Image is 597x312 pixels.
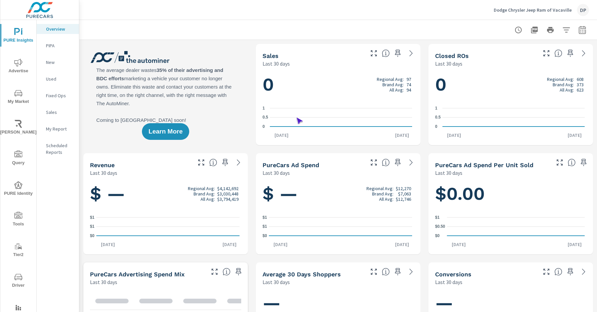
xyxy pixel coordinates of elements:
button: Learn More [142,123,189,140]
p: [DATE] [270,132,293,139]
p: 373 [577,82,584,87]
button: Select Date Range [576,23,589,37]
a: See more details in report [406,48,416,59]
p: $7,063 [398,191,411,196]
button: Make Fullscreen [368,48,379,59]
p: PIPA [46,42,74,49]
div: DP [577,4,589,16]
text: 1 [263,106,265,111]
button: Make Fullscreen [368,266,379,277]
text: $1 [90,215,95,220]
span: Save this to your personalized report [392,48,403,59]
button: Make Fullscreen [196,157,207,168]
span: A rolling 30 day total of daily Shoppers on the dealership website, averaged over the selected da... [382,268,390,276]
span: Query [2,151,34,167]
p: Last 30 days [90,278,117,286]
h5: Sales [263,52,279,59]
text: $0 [435,233,440,238]
button: Make Fullscreen [554,157,565,168]
h5: Average 30 Days Shoppers [263,271,341,278]
span: The number of dealer-specified goals completed by a visitor. [Source: This data is provided by th... [554,268,562,276]
a: See more details in report [233,157,244,168]
a: See more details in report [406,157,416,168]
p: Overview [46,26,74,32]
span: PURE Insights [2,28,34,44]
h5: PureCars Ad Spend Per Unit Sold [435,161,533,168]
h1: 0 [263,73,414,96]
text: 0 [435,124,437,129]
p: Used [46,76,74,82]
button: Print Report [544,23,557,37]
span: Save this to your personalized report [392,266,403,277]
p: [DATE] [442,132,466,139]
span: Total cost of media for all PureCars channels for the selected dealership group over the selected... [382,158,390,166]
text: $0 [263,233,267,238]
h5: Closed ROs [435,52,469,59]
text: $1 [90,224,95,229]
span: Tier2 [2,242,34,259]
span: Driver [2,273,34,289]
div: Sales [37,107,79,117]
button: Apply Filters [560,23,573,37]
p: All Avg: [560,87,574,93]
button: Make Fullscreen [368,157,379,168]
h1: 0 [435,73,586,96]
span: Total sales revenue over the selected date range. [Source: This data is sourced from the dealer’s... [209,158,217,166]
h5: PureCars Advertising Spend Mix [90,271,185,278]
p: My Report [46,126,74,132]
div: My Report [37,124,79,134]
h5: PureCars Ad Spend [263,161,319,168]
button: Make Fullscreen [541,48,552,59]
button: Make Fullscreen [209,266,220,277]
button: "Export Report to PDF" [528,23,541,37]
div: Scheduled Reports [37,141,79,157]
p: Last 30 days [263,60,290,68]
span: Save this to your personalized report [565,48,576,59]
a: See more details in report [578,266,589,277]
div: Used [37,74,79,84]
p: [DATE] [269,241,292,248]
text: 0.5 [263,115,268,120]
p: Dodge Chrysler Jeep Ram of Vacaville [494,7,572,13]
p: Regional Avg: [377,77,404,82]
span: Save this to your personalized report [233,266,244,277]
span: Number of Repair Orders Closed by the selected dealership group over the selected time range. [So... [554,49,562,57]
p: [DATE] [563,132,586,139]
p: 97 [406,77,411,82]
span: My Market [2,89,34,106]
p: Last 30 days [263,169,290,177]
p: New [46,59,74,66]
p: $4,142,692 [217,186,239,191]
h1: $0.00 [435,182,586,205]
p: $12,746 [396,196,411,202]
p: All Avg: [389,87,404,93]
p: Last 30 days [263,278,290,286]
p: Sales [46,109,74,116]
p: All Avg: [201,196,215,202]
p: Scheduled Reports [46,142,74,156]
span: Average cost of advertising per each vehicle sold at the dealer over the selected date range. The... [568,158,576,166]
span: Tools [2,212,34,228]
p: $12,270 [396,186,411,191]
p: Regional Avg: [547,77,574,82]
span: Save this to your personalized report [392,157,403,168]
span: This table looks at how you compare to the amount of budget you spend per channel as opposed to y... [223,268,231,276]
p: [DATE] [563,241,586,248]
span: [PERSON_NAME] [2,120,34,136]
text: $0.50 [435,224,445,229]
p: 94 [406,87,411,93]
div: PIPA [37,41,79,51]
span: PURE Identity [2,181,34,197]
a: See more details in report [406,266,416,277]
span: Learn More [149,129,183,135]
p: Regional Avg: [366,186,393,191]
span: Advertise [2,59,34,75]
p: Last 30 days [90,169,117,177]
h1: $ — [263,182,414,205]
p: 623 [577,87,584,93]
h1: $ — [90,182,241,205]
span: Save this to your personalized report [565,266,576,277]
span: Save this to your personalized report [220,157,231,168]
span: Save this to your personalized report [578,157,589,168]
h5: Revenue [90,161,115,168]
